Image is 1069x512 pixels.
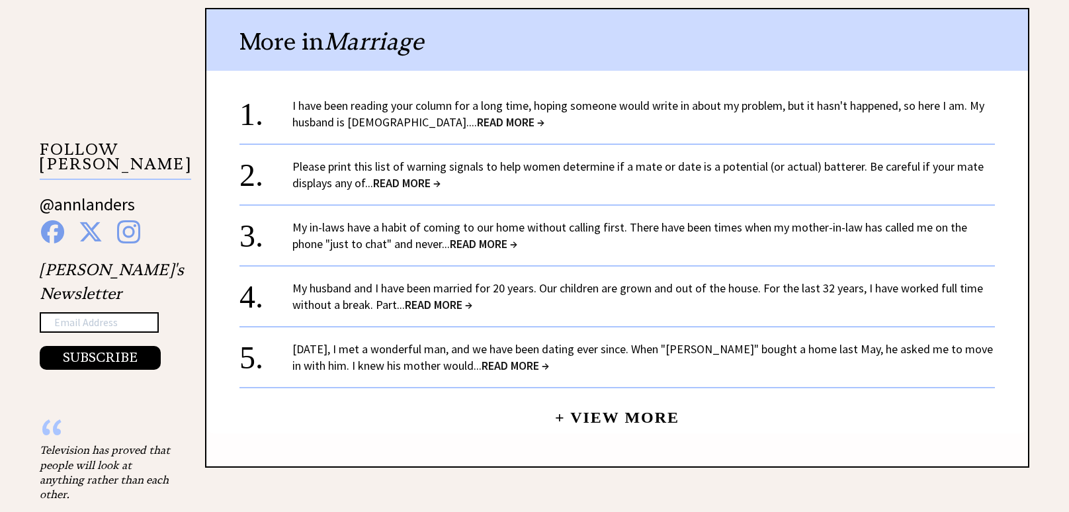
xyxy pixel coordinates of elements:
[40,429,172,443] div: “
[239,219,292,243] div: 3.
[206,9,1028,71] div: More in
[292,98,984,130] a: I have been reading your column for a long time, hoping someone would write in about my problem, ...
[40,312,159,333] input: Email Address
[324,26,423,56] span: Marriage
[292,341,993,373] a: [DATE], I met a wonderful man, and we have been dating ever since. When "[PERSON_NAME]" bought a ...
[40,258,184,370] div: [PERSON_NAME]'s Newsletter
[40,193,135,228] a: @annlanders
[555,398,679,426] a: + View More
[405,297,472,312] span: READ MORE →
[40,142,191,180] p: FOLLOW [PERSON_NAME]
[482,358,549,373] span: READ MORE →
[239,97,292,122] div: 1.
[450,236,517,251] span: READ MORE →
[239,280,292,304] div: 4.
[40,346,161,370] button: SUBSCRIBE
[239,158,292,183] div: 2.
[239,341,292,365] div: 5.
[41,220,64,243] img: facebook%20blue.png
[373,175,441,191] span: READ MORE →
[292,220,967,251] a: My in-laws have a habit of coming to our home without calling first. There have been times when m...
[292,280,983,312] a: My husband and I have been married for 20 years. Our children are grown and out of the house. For...
[40,443,172,502] div: Television has proved that people will look at anything rather than each other.
[292,159,984,191] a: Please print this list of warning signals to help women determine if a mate or date is a potentia...
[477,114,544,130] span: READ MORE →
[117,220,140,243] img: instagram%20blue.png
[79,220,103,243] img: x%20blue.png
